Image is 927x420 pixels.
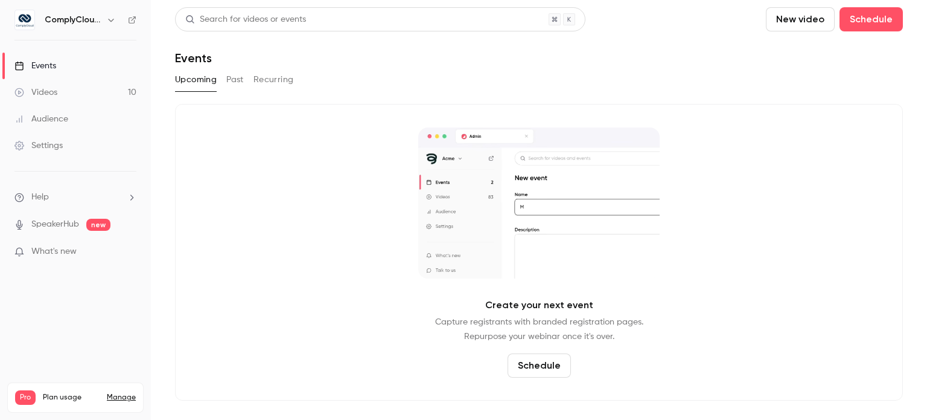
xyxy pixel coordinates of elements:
div: Settings [14,140,63,152]
button: Past [226,70,244,89]
button: Schedule [508,354,571,378]
a: Manage [107,393,136,402]
button: Recurring [253,70,294,89]
h6: ComplyCloud ENG [45,14,101,26]
span: Plan usage [43,393,100,402]
span: new [86,219,110,231]
p: Create your next event [485,298,593,312]
img: ComplyCloud ENG [15,10,34,30]
h1: Events [175,51,212,65]
div: Events [14,60,56,72]
span: Pro [15,390,36,405]
button: Schedule [839,7,903,31]
span: What's new [31,245,77,258]
a: SpeakerHub [31,218,79,231]
div: Videos [14,86,57,99]
div: Audience [14,113,68,125]
p: Capture registrants with branded registration pages. Repurpose your webinar once it's over. [435,315,643,344]
span: Help [31,191,49,204]
iframe: Noticeable Trigger [122,247,136,257]
button: Upcoming [175,70,217,89]
div: Search for videos or events [185,13,306,26]
button: New video [766,7,835,31]
li: help-dropdown-opener [14,191,136,204]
